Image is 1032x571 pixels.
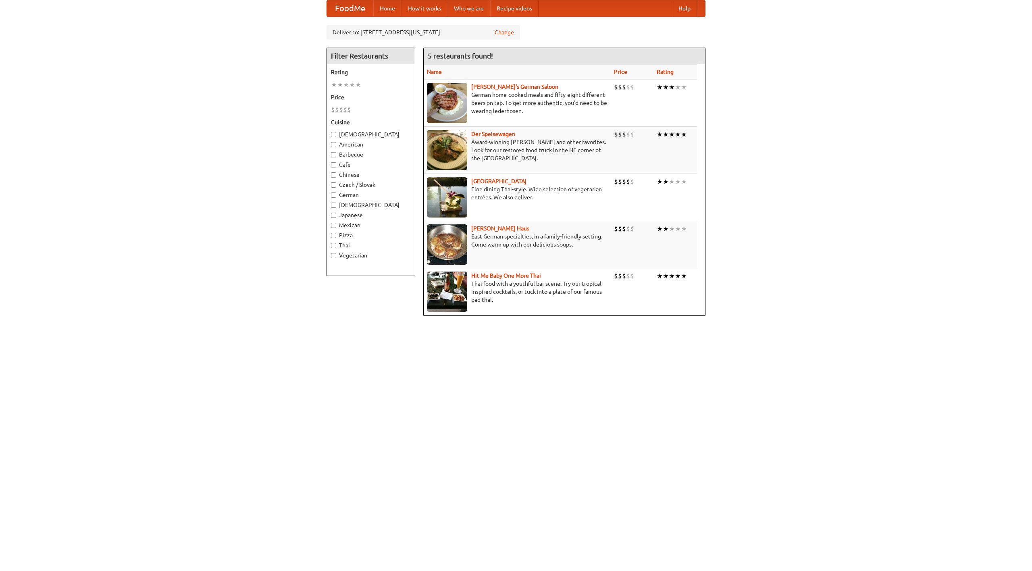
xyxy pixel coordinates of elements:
[343,80,349,89] li: ★
[331,233,336,238] input: Pizza
[327,0,373,17] a: FoodMe
[495,28,514,36] a: Change
[669,177,675,186] li: ★
[331,68,411,76] h5: Rating
[331,251,411,259] label: Vegetarian
[626,130,630,139] li: $
[331,213,336,218] input: Japanese
[630,130,634,139] li: $
[675,177,681,186] li: ★
[672,0,697,17] a: Help
[331,211,411,219] label: Japanese
[669,224,675,233] li: ★
[626,272,630,280] li: $
[331,80,337,89] li: ★
[427,69,442,75] a: Name
[343,105,347,114] li: $
[618,272,622,280] li: $
[471,131,515,137] a: Der Speisewagen
[427,224,467,265] img: kohlhaus.jpg
[614,69,627,75] a: Price
[331,151,411,159] label: Barbecue
[331,93,411,101] h5: Price
[669,83,675,92] li: ★
[331,182,336,188] input: Czech / Slovak
[373,0,402,17] a: Home
[339,105,343,114] li: $
[331,221,411,229] label: Mexican
[427,91,608,115] p: German home-cooked meals and fifty-eight different beers on tap. To get more authentic, you'd nee...
[663,177,669,186] li: ★
[630,177,634,186] li: $
[427,130,467,170] img: speisewagen.jpg
[331,171,411,179] label: Chinese
[335,105,339,114] li: $
[331,223,336,228] input: Mexican
[657,224,663,233] li: ★
[427,138,608,162] p: Award-winning [PERSON_NAME] and other favorites. Look for our restored food truck in the NE corne...
[427,83,467,123] img: esthers.jpg
[622,224,626,233] li: $
[626,83,630,92] li: $
[614,83,618,92] li: $
[681,224,687,233] li: ★
[618,177,622,186] li: $
[626,177,630,186] li: $
[331,201,411,209] label: [DEMOGRAPHIC_DATA]
[327,25,520,40] div: Deliver to: [STREET_ADDRESS][US_STATE]
[663,224,669,233] li: ★
[331,241,411,249] label: Thai
[427,280,608,304] p: Thai food with a youthful bar scene. Try our tropical inspired cocktails, or tuck into a plate of...
[471,84,558,90] a: [PERSON_NAME]'s German Saloon
[331,231,411,239] label: Pizza
[337,80,343,89] li: ★
[427,272,467,312] img: babythai.jpg
[490,0,539,17] a: Recipe videos
[675,224,681,233] li: ★
[622,83,626,92] li: $
[427,177,467,218] img: satay.jpg
[614,272,618,280] li: $
[622,130,626,139] li: $
[447,0,490,17] a: Who we are
[428,52,493,60] ng-pluralize: 5 restaurants found!
[681,83,687,92] li: ★
[331,191,411,199] label: German
[657,177,663,186] li: ★
[331,162,336,167] input: Cafe
[657,130,663,139] li: ★
[657,272,663,280] li: ★
[471,178,526,184] a: [GEOGRAPHIC_DATA]
[630,272,634,280] li: $
[657,69,674,75] a: Rating
[427,185,608,201] p: Fine dining Thai-style. Wide selection of vegetarian entrées. We also deliver.
[622,177,626,186] li: $
[618,130,622,139] li: $
[681,272,687,280] li: ★
[427,232,608,249] p: East German specialties, in a family-friendly setting. Come warm up with our delicious soups.
[331,172,336,178] input: Chinese
[331,192,336,198] input: German
[331,161,411,169] label: Cafe
[681,130,687,139] li: ★
[657,83,663,92] li: ★
[618,83,622,92] li: $
[331,140,411,149] label: American
[331,132,336,137] input: [DEMOGRAPHIC_DATA]
[618,224,622,233] li: $
[331,130,411,138] label: [DEMOGRAPHIC_DATA]
[331,203,336,208] input: [DEMOGRAPHIC_DATA]
[675,83,681,92] li: ★
[331,118,411,126] h5: Cuisine
[349,80,355,89] li: ★
[331,142,336,147] input: American
[614,130,618,139] li: $
[331,152,336,157] input: Barbecue
[614,224,618,233] li: $
[630,224,634,233] li: $
[669,272,675,280] li: ★
[331,253,336,258] input: Vegetarian
[347,105,351,114] li: $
